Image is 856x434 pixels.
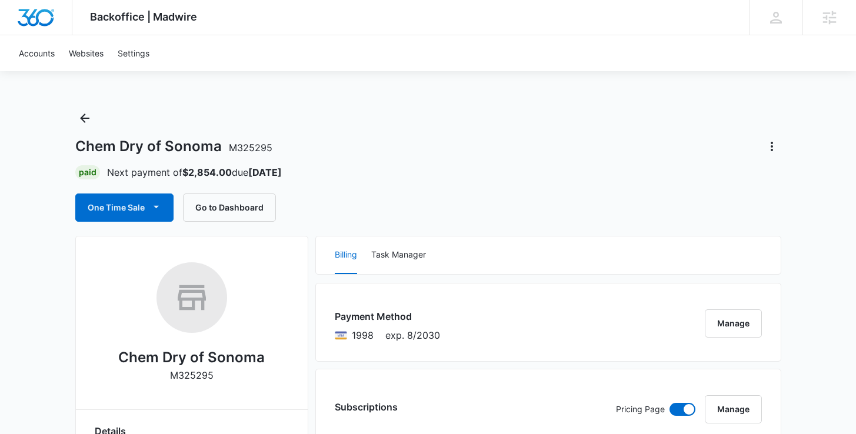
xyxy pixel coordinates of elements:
p: Pricing Page [616,403,665,416]
strong: [DATE] [248,166,282,178]
button: Actions [762,137,781,156]
button: Manage [705,309,762,338]
button: One Time Sale [75,193,174,222]
button: Billing [335,236,357,274]
p: Next payment of due [107,165,282,179]
button: Task Manager [371,236,426,274]
span: M325295 [229,142,272,153]
h3: Subscriptions [335,400,398,414]
span: Backoffice | Madwire [90,11,197,23]
p: M325295 [170,368,214,382]
button: Manage [705,395,762,423]
strong: $2,854.00 [182,166,232,178]
h2: Chem Dry of Sonoma [118,347,265,368]
a: Settings [111,35,156,71]
div: Paid [75,165,100,179]
h1: Chem Dry of Sonoma [75,138,272,155]
a: Accounts [12,35,62,71]
span: Visa ending with [352,328,374,342]
button: Go to Dashboard [183,193,276,222]
span: exp. 8/2030 [385,328,440,342]
button: Back [75,109,94,128]
a: Websites [62,35,111,71]
h3: Payment Method [335,309,440,323]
